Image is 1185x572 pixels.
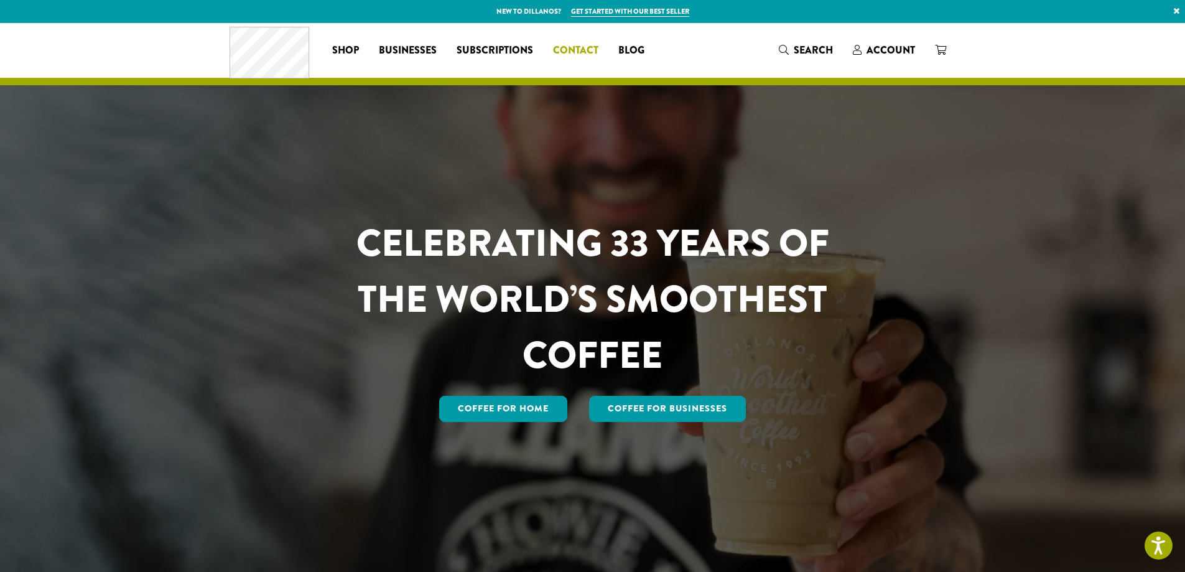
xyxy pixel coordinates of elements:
[320,215,866,383] h1: CELEBRATING 33 YEARS OF THE WORLD’S SMOOTHEST COFFEE
[867,43,915,57] span: Account
[553,43,598,59] span: Contact
[457,43,533,59] span: Subscriptions
[589,396,746,422] a: Coffee For Businesses
[332,43,359,59] span: Shop
[769,40,843,60] a: Search
[794,43,833,57] span: Search
[379,43,437,59] span: Businesses
[439,396,567,422] a: Coffee for Home
[322,40,369,60] a: Shop
[571,6,689,17] a: Get started with our best seller
[618,43,644,59] span: Blog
